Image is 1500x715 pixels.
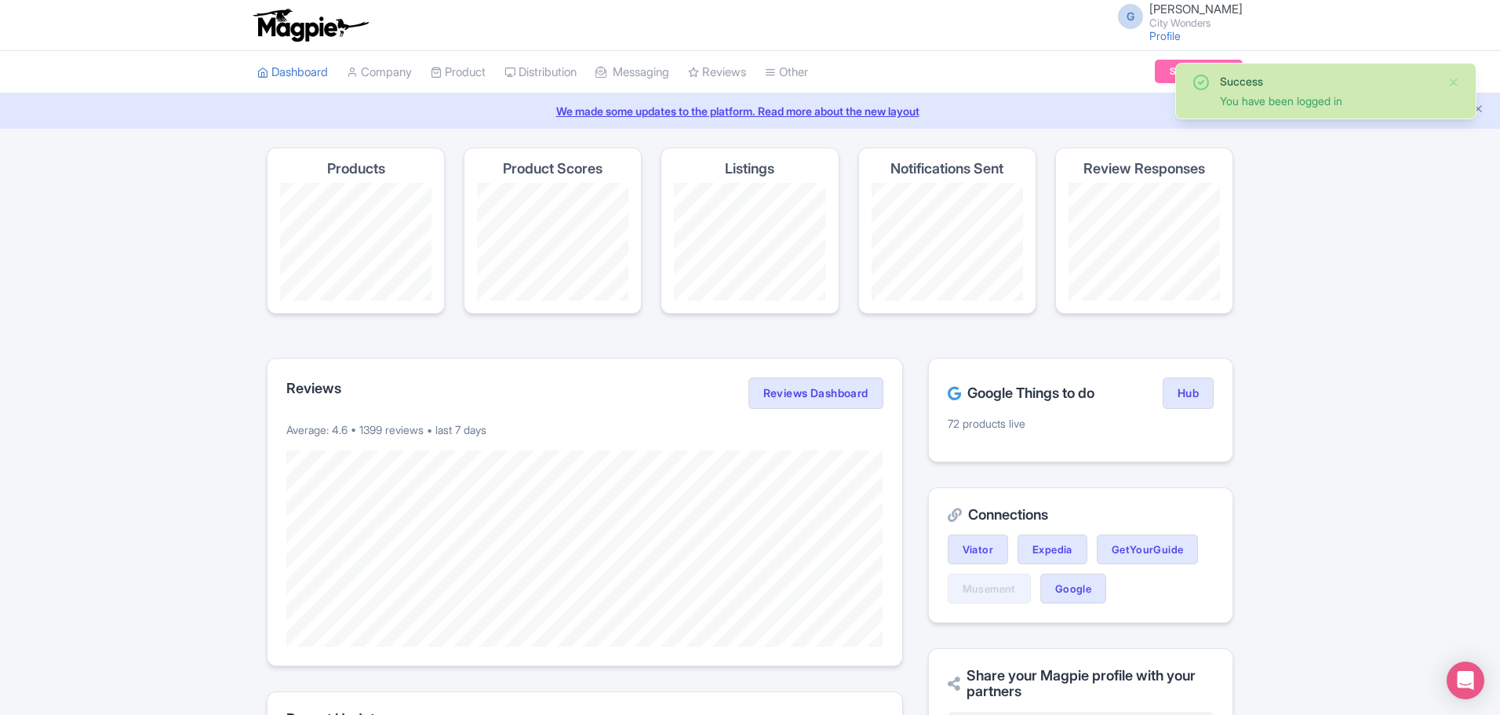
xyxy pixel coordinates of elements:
[257,51,328,94] a: Dashboard
[1149,18,1243,28] small: City Wonders
[725,161,774,177] h4: Listings
[286,381,341,396] h2: Reviews
[688,51,746,94] a: Reviews
[1097,534,1199,564] a: GetYourGuide
[1109,3,1243,28] a: G [PERSON_NAME] City Wonders
[347,51,412,94] a: Company
[1155,60,1243,83] a: Subscription
[890,161,1003,177] h4: Notifications Sent
[1473,101,1484,119] button: Close announcement
[765,51,808,94] a: Other
[327,161,385,177] h4: Products
[948,574,1031,604] a: Musement
[1149,29,1181,42] a: Profile
[1447,662,1484,699] div: Open Intercom Messenger
[1220,73,1435,89] div: Success
[1447,73,1460,92] button: Close
[1118,4,1143,29] span: G
[249,8,371,42] img: logo-ab69f6fb50320c5b225c76a69d11143b.png
[748,378,883,409] a: Reviews Dashboard
[431,51,486,94] a: Product
[595,51,669,94] a: Messaging
[1018,534,1087,564] a: Expedia
[1220,93,1435,109] div: You have been logged in
[948,415,1214,432] p: 72 products live
[1163,378,1214,409] a: Hub
[948,385,1094,401] h2: Google Things to do
[1040,574,1106,604] a: Google
[504,51,577,94] a: Distribution
[1083,161,1205,177] h4: Review Responses
[948,534,1008,564] a: Viator
[1149,2,1243,16] span: [PERSON_NAME]
[948,507,1214,523] h2: Connections
[286,421,883,438] p: Average: 4.6 • 1399 reviews • last 7 days
[948,668,1214,699] h2: Share your Magpie profile with your partners
[9,103,1491,119] a: We made some updates to the platform. Read more about the new layout
[503,161,603,177] h4: Product Scores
